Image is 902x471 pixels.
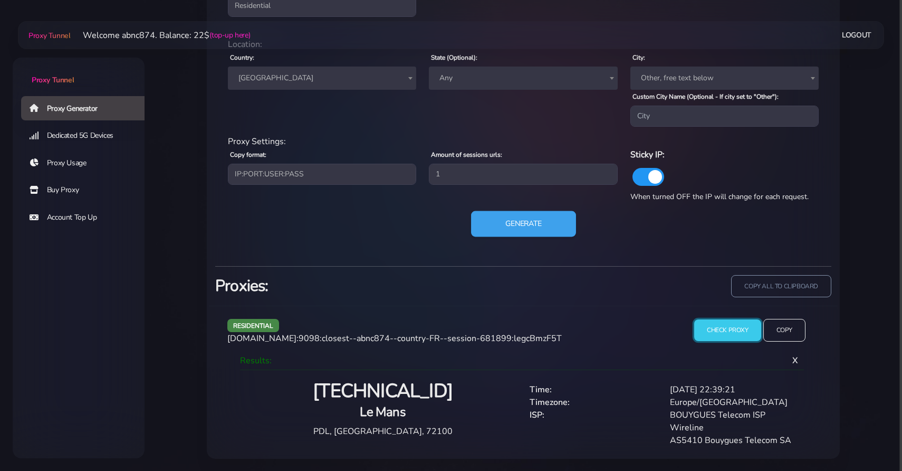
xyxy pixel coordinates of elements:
h4: Le Mans [248,403,517,421]
h2: [TECHNICAL_ID] [248,379,517,404]
span: residential [227,319,279,332]
span: [DOMAIN_NAME]:9098:closest--abnc874--country-FR--session-681899:legcBmzF5T [227,333,562,344]
div: Timezone: [523,396,664,409]
div: Europe/[GEOGRAPHIC_DATA] [664,396,804,409]
span: PDL, [GEOGRAPHIC_DATA], 72100 [313,426,453,437]
span: X [784,346,807,375]
a: Proxy Generator [21,96,153,120]
div: AS5410 Bouygues Telecom SA [664,434,804,447]
a: Proxy Tunnel [13,58,145,86]
span: Other, free text below [630,67,819,90]
label: Country: [230,53,254,62]
label: Copy format: [230,150,266,159]
span: Any [429,67,617,90]
label: Custom City Name (Optional - If city set to "Other"): [632,92,779,101]
label: City: [632,53,645,62]
input: copy all to clipboard [731,275,831,298]
span: Any [435,71,611,86]
h6: Sticky IP: [630,148,819,162]
a: Buy Proxy [21,178,153,202]
a: Account Top Up [21,205,153,230]
label: State (Optional): [431,53,477,62]
span: Proxy Tunnel [32,75,74,85]
div: [DATE] 22:39:21 [664,383,804,396]
span: Other, free text below [637,71,812,86]
div: ISP: [523,409,664,434]
span: Results: [240,355,272,366]
a: Proxy Usage [21,151,153,175]
a: Logout [842,25,871,45]
div: BOUYGUES Telecom ISP Wireline [664,409,804,434]
input: Copy [763,319,805,342]
div: Time: [523,383,664,396]
span: France [234,71,410,86]
span: Proxy Tunnel [28,31,70,41]
a: Dedicated 5G Devices [21,124,153,148]
span: France [228,67,416,90]
div: Proxy Settings: [222,135,825,148]
a: Proxy Tunnel [26,27,70,44]
h3: Proxies: [215,275,517,297]
input: City [630,106,819,127]
input: Check Proxy [694,319,761,341]
button: Generate [471,211,576,237]
span: When turned OFF the IP will change for each request. [630,192,809,202]
li: Welcome abnc874. Balance: 22$ [70,29,250,42]
iframe: Webchat Widget [851,420,889,458]
a: (top-up here) [209,30,250,41]
label: Amount of sessions urls: [431,150,502,159]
